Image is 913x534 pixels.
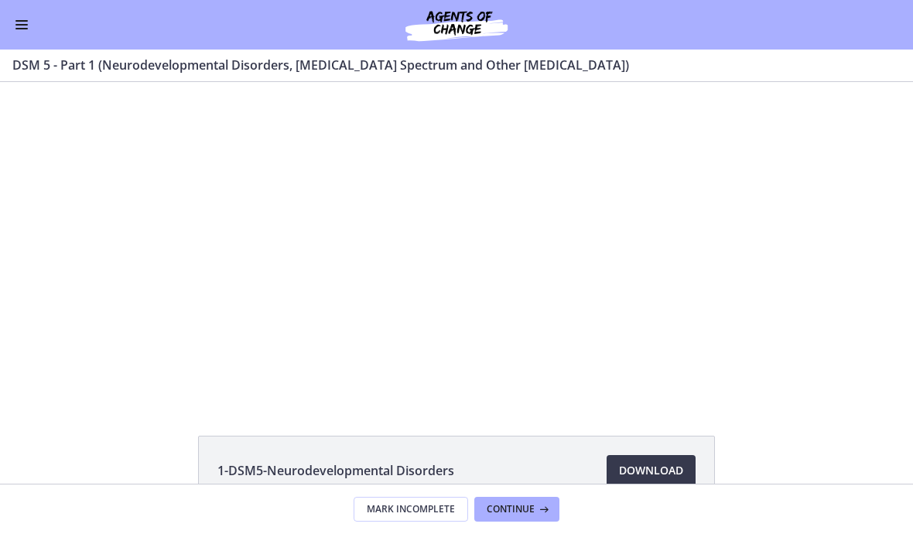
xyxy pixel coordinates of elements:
span: Continue [487,503,535,515]
a: Download [607,455,696,486]
span: Download [619,461,683,480]
span: 1-DSM5-Neurodevelopmental Disorders [217,461,454,480]
img: Agents of Change Social Work Test Prep [364,6,549,43]
span: Mark Incomplete [367,503,455,515]
button: Continue [474,497,559,522]
button: Enable menu [12,15,31,34]
h3: DSM 5 - Part 1 (Neurodevelopmental Disorders, [MEDICAL_DATA] Spectrum and Other [MEDICAL_DATA]) [12,56,882,74]
button: Mark Incomplete [354,497,468,522]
